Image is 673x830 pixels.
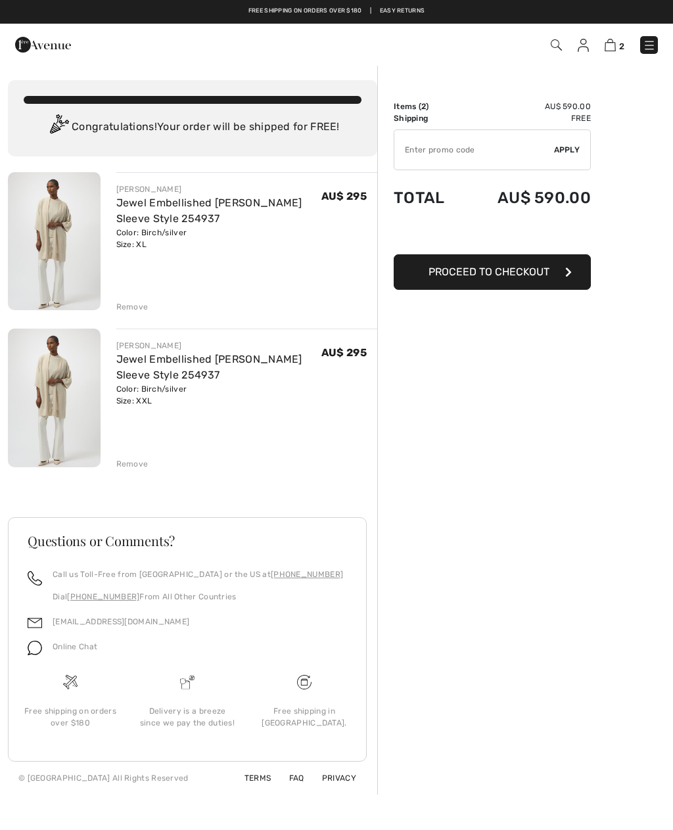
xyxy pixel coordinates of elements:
[256,705,352,729] div: Free shipping in [GEOGRAPHIC_DATA].
[8,329,101,467] img: Jewel Embellished Kimono Sleeve Style 254937
[394,112,463,124] td: Shipping
[429,265,549,278] span: Proceed to Checkout
[421,102,426,111] span: 2
[321,346,367,359] span: AU$ 295
[551,39,562,51] img: Search
[463,112,591,124] td: Free
[321,190,367,202] span: AU$ 295
[273,773,304,783] a: FAQ
[28,534,347,547] h3: Questions or Comments?
[116,383,321,407] div: Color: Birch/silver Size: XXL
[463,101,591,112] td: AU$ 590.00
[8,172,101,310] img: Jewel Embellished Kimono Sleeve Style 254937
[394,254,591,290] button: Proceed to Checkout
[116,340,321,352] div: [PERSON_NAME]
[67,592,139,601] a: [PHONE_NUMBER]
[53,591,343,603] p: Dial From All Other Countries
[394,175,463,220] td: Total
[605,39,616,51] img: Shopping Bag
[28,641,42,655] img: chat
[248,7,362,16] a: Free shipping on orders over $180
[15,32,71,58] img: 1ère Avenue
[24,114,361,141] div: Congratulations! Your order will be shipped for FREE!
[53,642,97,651] span: Online Chat
[297,675,312,689] img: Free shipping on orders over $180
[370,7,371,16] span: |
[116,353,302,381] a: Jewel Embellished [PERSON_NAME] Sleeve Style 254937
[394,220,591,250] iframe: PayPal
[180,675,195,689] img: Delivery is a breeze since we pay the duties!
[380,7,425,16] a: Easy Returns
[53,617,189,626] a: [EMAIL_ADDRESS][DOMAIN_NAME]
[306,773,356,783] a: Privacy
[229,773,271,783] a: Terms
[45,114,72,141] img: Congratulation2.svg
[22,705,118,729] div: Free shipping on orders over $180
[116,301,149,313] div: Remove
[116,227,321,250] div: Color: Birch/silver Size: XL
[463,175,591,220] td: AU$ 590.00
[116,196,302,225] a: Jewel Embellished [PERSON_NAME] Sleeve Style 254937
[643,39,656,52] img: Menu
[28,616,42,630] img: email
[18,772,189,784] div: © [GEOGRAPHIC_DATA] All Rights Reserved
[116,183,321,195] div: [PERSON_NAME]
[116,458,149,470] div: Remove
[53,568,343,580] p: Call us Toll-Free from [GEOGRAPHIC_DATA] or the US at
[619,41,624,51] span: 2
[554,144,580,156] span: Apply
[15,37,71,50] a: 1ère Avenue
[605,37,624,53] a: 2
[139,705,235,729] div: Delivery is a breeze since we pay the duties!
[28,571,42,586] img: call
[578,39,589,52] img: My Info
[63,675,78,689] img: Free shipping on orders over $180
[394,130,554,170] input: Promo code
[394,101,463,112] td: Items ( )
[271,570,343,579] a: [PHONE_NUMBER]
